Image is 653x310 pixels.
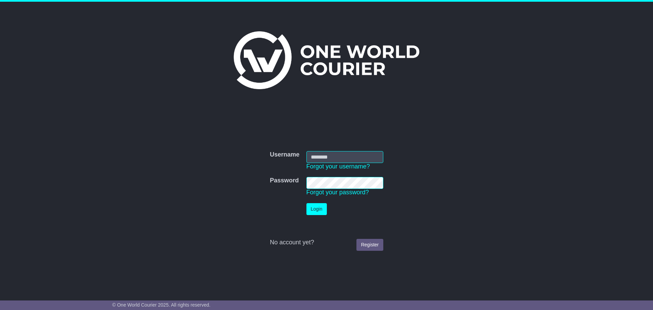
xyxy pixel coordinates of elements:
label: Password [270,177,299,184]
span: © One World Courier 2025. All rights reserved. [112,302,211,308]
a: Forgot your password? [306,189,369,196]
button: Login [306,203,327,215]
img: One World [234,31,419,89]
label: Username [270,151,299,159]
a: Forgot your username? [306,163,370,170]
div: No account yet? [270,239,383,246]
a: Register [356,239,383,251]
